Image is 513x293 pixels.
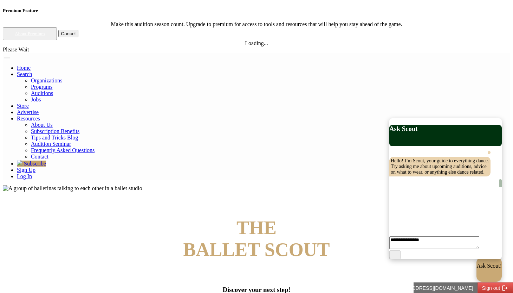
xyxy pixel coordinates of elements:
[31,84,52,90] a: Programs
[17,65,31,71] a: Home
[17,71,32,77] a: Search
[17,116,40,121] a: Resources
[17,167,35,173] a: Sign Up
[3,21,510,27] div: Make this audition season count. Upgrade to premium for access to tools and resources that will h...
[58,30,79,37] button: Cancel
[31,122,53,128] a: About Us
[31,141,71,147] a: Audition Seminar
[17,122,510,160] ul: Resources
[476,263,502,269] p: Ask Scout!
[3,217,510,261] h4: BALLET SCOUT
[3,185,142,192] img: A group of ballerinas talking to each other in a ballet studio
[236,217,277,238] span: THE
[17,103,29,109] a: Store
[3,8,510,13] h5: Premium Feature
[31,128,79,134] a: Subscription Benefits
[31,96,41,102] a: Jobs
[389,125,502,133] h3: Ask Scout
[69,3,86,8] span: Sign out
[31,90,53,96] a: Auditions
[391,158,489,175] span: Hello! I’m Scout, your guide to everything dance. Try asking me about upcoming auditions, advice ...
[17,160,22,166] img: gem.svg
[31,135,78,141] a: Tips and Tricks Blog
[17,109,39,115] a: Advertise
[3,46,510,53] div: Please Wait
[24,161,46,167] span: Subscribe
[4,57,10,58] button: Toggle navigation
[31,77,62,83] a: Organizations
[31,154,48,160] a: Contact
[17,77,510,103] ul: Resources
[17,161,46,167] a: Subscribe
[17,173,32,179] a: Log In
[31,147,95,153] a: Frequently Asked Questions
[245,40,268,46] span: Loading...
[15,31,45,36] a: About Premium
